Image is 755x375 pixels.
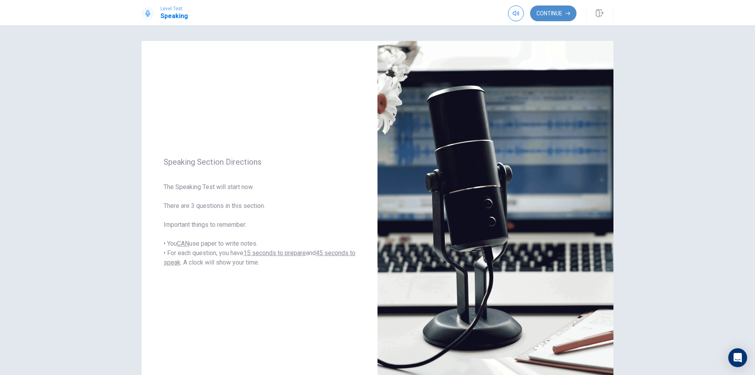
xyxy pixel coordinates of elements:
[530,6,576,21] button: Continue
[728,348,747,367] div: Open Intercom Messenger
[160,6,188,11] span: Level Test
[177,240,189,247] u: CAN
[164,157,355,167] span: Speaking Section Directions
[243,249,306,257] u: 15 seconds to prepare
[160,11,188,21] h1: Speaking
[164,182,355,267] span: The Speaking Test will start now. There are 3 questions in this section. Important things to reme...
